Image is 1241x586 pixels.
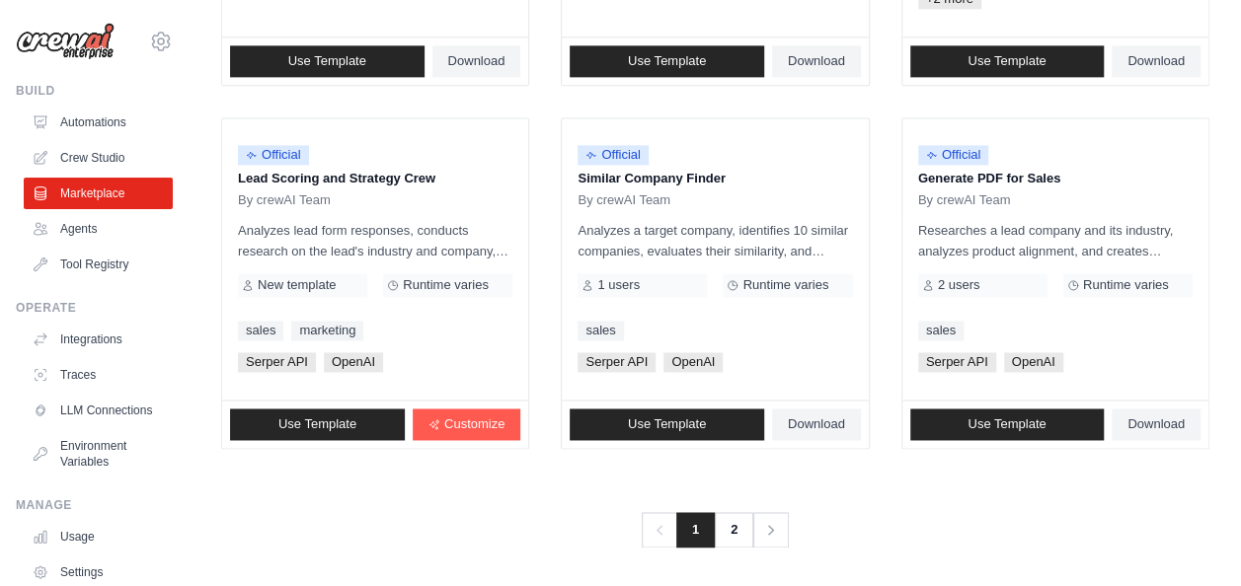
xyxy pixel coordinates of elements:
[16,83,173,99] div: Build
[16,23,115,60] img: Logo
[24,178,173,209] a: Marketplace
[1127,53,1185,69] span: Download
[1083,277,1169,293] span: Runtime varies
[448,53,505,69] span: Download
[788,416,845,432] span: Download
[772,45,861,77] a: Download
[24,213,173,245] a: Agents
[1127,416,1185,432] span: Download
[24,107,173,138] a: Automations
[570,408,764,440] a: Use Template
[628,416,706,432] span: Use Template
[597,277,640,293] span: 1 users
[772,408,861,440] a: Download
[230,408,405,440] a: Use Template
[24,324,173,355] a: Integrations
[918,169,1193,188] p: Generate PDF for Sales
[642,512,789,548] nav: Pagination
[24,521,173,552] a: Usage
[628,53,706,69] span: Use Template
[910,408,1105,440] a: Use Template
[968,416,1046,432] span: Use Template
[288,53,366,69] span: Use Template
[238,220,512,261] p: Analyzes lead form responses, conducts research on the lead's industry and company, and scores th...
[938,277,980,293] span: 2 users
[24,142,173,174] a: Crew Studio
[324,352,383,372] span: OpenAI
[1112,408,1201,440] a: Download
[258,277,336,293] span: New template
[968,53,1046,69] span: Use Template
[432,45,521,77] a: Download
[238,352,316,372] span: Serper API
[403,277,489,293] span: Runtime varies
[16,300,173,316] div: Operate
[238,145,309,165] span: Official
[24,249,173,280] a: Tool Registry
[238,169,512,188] p: Lead Scoring and Strategy Crew
[578,220,852,261] p: Analyzes a target company, identifies 10 similar companies, evaluates their similarity, and provi...
[1112,45,1201,77] a: Download
[16,497,173,513] div: Manage
[918,321,964,340] a: sales
[578,145,649,165] span: Official
[578,169,852,188] p: Similar Company Finder
[444,416,504,432] span: Customize
[24,395,173,426] a: LLM Connections
[24,430,173,477] a: Environment Variables
[918,145,989,165] span: Official
[578,321,623,340] a: sales
[918,220,1193,261] p: Researches a lead company and its industry, analyzes product alignment, and creates content for a...
[291,321,363,340] a: marketing
[278,416,356,432] span: Use Template
[413,408,520,440] a: Customize
[788,53,845,69] span: Download
[230,45,425,77] a: Use Template
[578,192,670,208] span: By crewAI Team
[578,352,656,372] span: Serper API
[570,45,764,77] a: Use Template
[742,277,828,293] span: Runtime varies
[1004,352,1063,372] span: OpenAI
[910,45,1105,77] a: Use Template
[663,352,723,372] span: OpenAI
[714,512,753,548] a: 2
[238,192,331,208] span: By crewAI Team
[918,192,1011,208] span: By crewAI Team
[24,359,173,391] a: Traces
[676,512,715,548] span: 1
[918,352,996,372] span: Serper API
[238,321,283,340] a: sales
